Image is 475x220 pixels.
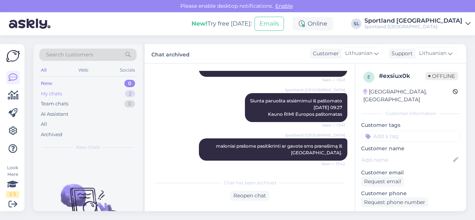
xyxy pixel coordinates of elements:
[124,80,135,87] div: 0
[317,161,345,167] span: Seen ✓ 13:42
[351,19,361,29] div: SL
[425,72,458,80] span: Offline
[361,110,460,117] div: Customer information
[367,74,370,80] span: e
[317,77,345,83] span: Seen ✓ 13:41
[250,98,342,117] span: Siunta paruošta atsiėmimui iš paštomato [DATE] 09:27 Kauno RIMI Europos paštomatas
[41,111,68,118] div: AI Assistant
[361,121,460,129] p: Customer tags
[361,169,460,177] p: Customer email
[293,17,333,30] div: Online
[41,131,62,138] div: Archived
[364,18,462,24] div: Sportland [GEOGRAPHIC_DATA]
[273,3,295,9] span: Enable
[285,87,345,93] span: Sportland [GEOGRAPHIC_DATA]
[6,50,20,62] img: Askly Logo
[6,191,19,198] div: 1 / 3
[230,191,269,201] div: Reopen chat
[285,132,345,138] span: Sportland [GEOGRAPHIC_DATA]
[224,180,276,186] span: Chat has been archived
[6,164,19,198] div: Look Here
[76,144,100,151] span: New chats
[364,24,462,30] div: Sportland [GEOGRAPHIC_DATA]
[317,122,345,128] span: Seen ✓ 13:41
[361,197,428,207] div: Request phone number
[39,65,48,75] div: All
[191,19,252,28] div: Try free [DATE]:
[41,100,68,108] div: Team chats
[124,100,135,108] div: 0
[361,131,460,142] input: Add a tag
[255,17,284,31] button: Emails
[361,156,452,164] input: Add name
[361,210,460,218] p: Visited pages
[118,65,137,75] div: Socials
[310,50,339,58] div: Customer
[41,121,47,128] div: All
[361,145,460,152] p: Customer name
[364,18,471,30] a: Sportland [GEOGRAPHIC_DATA]Sportland [GEOGRAPHIC_DATA]
[46,51,93,59] span: Search customers
[41,90,62,98] div: My chats
[125,90,135,98] div: 2
[379,72,425,81] div: # exsiux0k
[361,190,460,197] p: Customer phone
[151,49,190,59] label: Chat archived
[191,20,207,27] b: New!
[216,143,343,155] span: maloniai prašome pasitikrinti ar gavote sms pranešimą iš [GEOGRAPHIC_DATA].
[363,88,453,104] div: [GEOGRAPHIC_DATA], [GEOGRAPHIC_DATA]
[361,177,404,187] div: Request email
[345,49,373,58] span: Lithuanian
[389,50,413,58] div: Support
[419,49,446,58] span: Lithuanian
[41,80,52,87] div: New
[77,65,90,75] div: Web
